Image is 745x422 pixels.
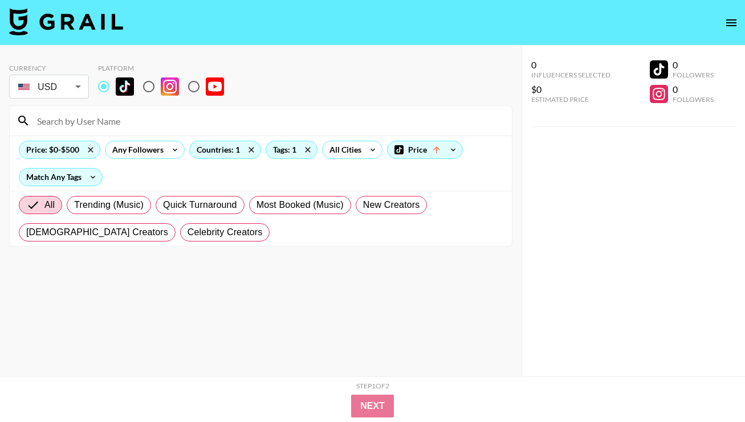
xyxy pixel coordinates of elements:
div: Tags: 1 [266,141,317,158]
div: Price [388,141,462,158]
span: Most Booked (Music) [257,198,344,212]
span: [DEMOGRAPHIC_DATA] Creators [26,226,168,239]
div: $0 [531,84,610,95]
img: TikTok [116,77,134,96]
div: Followers [673,95,714,104]
div: USD [11,77,87,97]
iframe: Drift Widget Chat Controller [688,365,731,408]
span: Celebrity Creators [188,226,263,239]
div: Match Any Tags [19,169,102,186]
span: Quick Turnaround [163,198,237,212]
div: Countries: 1 [190,141,260,158]
div: Currency [9,64,89,72]
div: Influencers Selected [531,71,610,79]
span: Trending (Music) [74,198,144,212]
div: All Cities [323,141,364,158]
button: open drawer [720,11,743,34]
span: All [44,198,55,212]
input: Search by User Name [30,112,505,130]
span: New Creators [363,198,420,212]
button: Next [351,395,394,417]
img: YouTube [206,77,224,96]
img: Instagram [161,77,179,96]
div: Followers [673,71,714,79]
div: Estimated Price [531,95,610,104]
div: Any Followers [105,141,166,158]
div: Platform [98,64,233,72]
div: 0 [531,59,610,71]
div: 0 [673,59,714,71]
img: Grail Talent [9,8,123,35]
div: Price: $0-$500 [19,141,100,158]
div: Step 1 of 2 [356,382,389,390]
div: 0 [673,84,714,95]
